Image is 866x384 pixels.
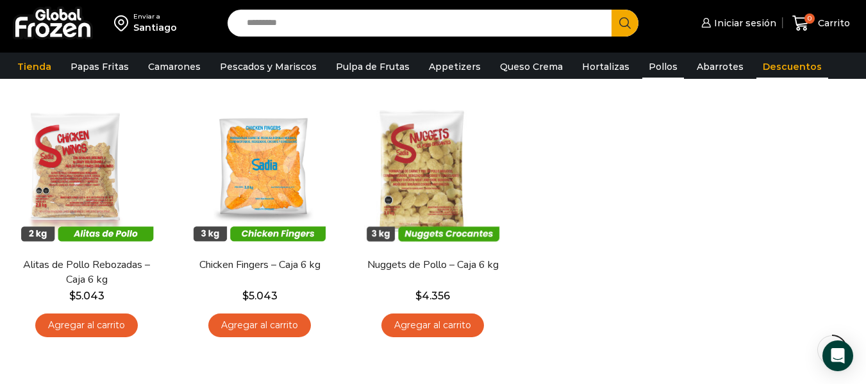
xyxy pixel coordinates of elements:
[642,54,684,79] a: Pollos
[190,258,329,272] a: Chicken Fingers – Caja 6 kg
[711,17,776,29] span: Iniciar sesión
[64,54,135,79] a: Papas Fritas
[17,258,156,287] a: Alitas de Pollo Rebozadas – Caja 6 kg
[698,10,776,36] a: Iniciar sesión
[213,54,323,79] a: Pescados y Mariscos
[756,54,828,79] a: Descuentos
[363,258,502,272] a: Nuggets de Pollo – Caja 6 kg
[381,313,484,337] a: Agregar al carrito: “Nuggets de Pollo - Caja 6 kg”
[69,290,104,302] bdi: 5.043
[815,17,850,29] span: Carrito
[133,12,177,21] div: Enviar a
[576,54,636,79] a: Hortalizas
[494,54,569,79] a: Queso Crema
[208,313,311,337] a: Agregar al carrito: “Chicken Fingers - Caja 6 kg”
[11,54,58,79] a: Tienda
[114,12,133,34] img: address-field-icon.svg
[415,290,422,302] span: $
[415,290,450,302] bdi: 4.356
[69,290,76,302] span: $
[242,290,278,302] bdi: 5.043
[142,54,207,79] a: Camarones
[133,21,177,34] div: Santiago
[804,13,815,24] span: 0
[329,54,416,79] a: Pulpa de Frutas
[822,340,853,371] div: Open Intercom Messenger
[35,313,138,337] a: Agregar al carrito: “Alitas de Pollo Rebozadas - Caja 6 kg”
[422,54,487,79] a: Appetizers
[242,290,249,302] span: $
[789,8,853,38] a: 0 Carrito
[690,54,750,79] a: Abarrotes
[612,10,638,37] button: Search button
